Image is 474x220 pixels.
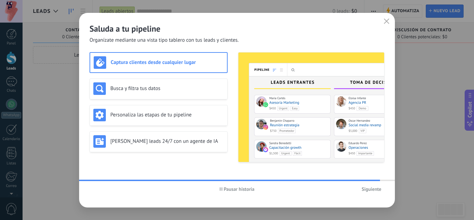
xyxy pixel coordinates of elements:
[111,59,223,66] h3: Captura clientes desde cualquier lugar
[362,187,381,192] span: Siguiente
[217,184,258,194] button: Pausar historia
[90,37,239,44] span: Organízate mediante una vista tipo tablero con tus leads y clientes.
[110,85,224,92] h3: Busca y filtra tus datos
[110,112,224,118] h3: Personaliza las etapas de tu pipeline
[358,184,384,194] button: Siguiente
[110,138,224,145] h3: [PERSON_NAME] leads 24/7 con un agente de IA
[90,23,384,34] h2: Saluda a tu pipeline
[224,187,255,192] span: Pausar historia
